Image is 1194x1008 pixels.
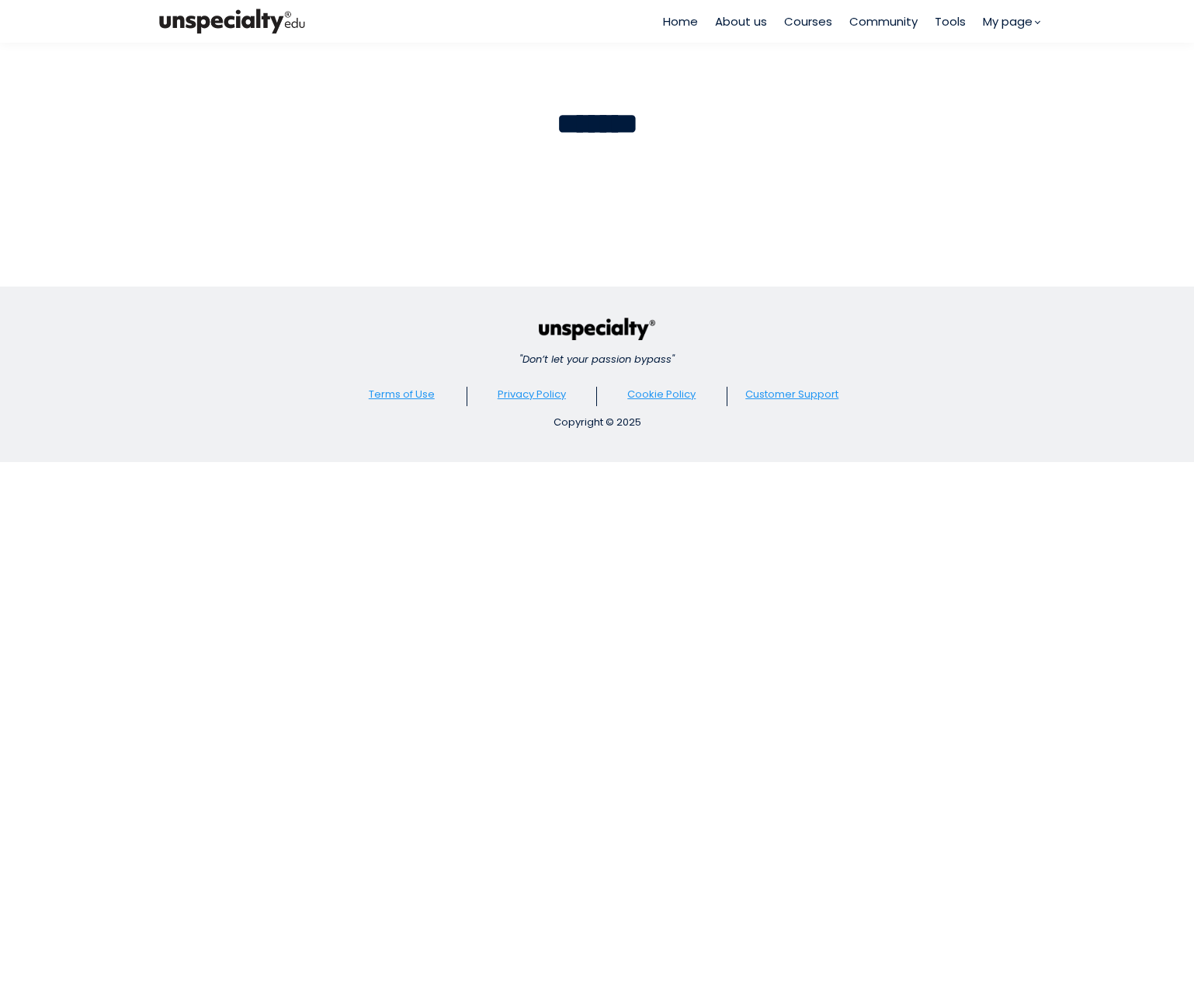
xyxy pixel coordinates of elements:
a: Tools [935,12,966,30]
em: "Don’t let your passion bypass" [519,352,675,367]
img: c440faa6a294d3144723c0771045cab8.png [539,318,655,340]
a: Cookie Policy [627,387,696,401]
a: Home [663,12,698,30]
span: My page [983,12,1033,30]
div: Copyright © 2025 [337,415,857,430]
a: About us [715,12,767,30]
a: Customer Support [745,387,838,401]
img: bc390a18feecddb333977e298b3a00a1.png [154,5,310,37]
a: Community [849,12,918,30]
a: Terms of Use [369,387,435,401]
a: Privacy Policy [498,387,566,401]
a: Courses [784,12,832,30]
a: My page [983,12,1040,30]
